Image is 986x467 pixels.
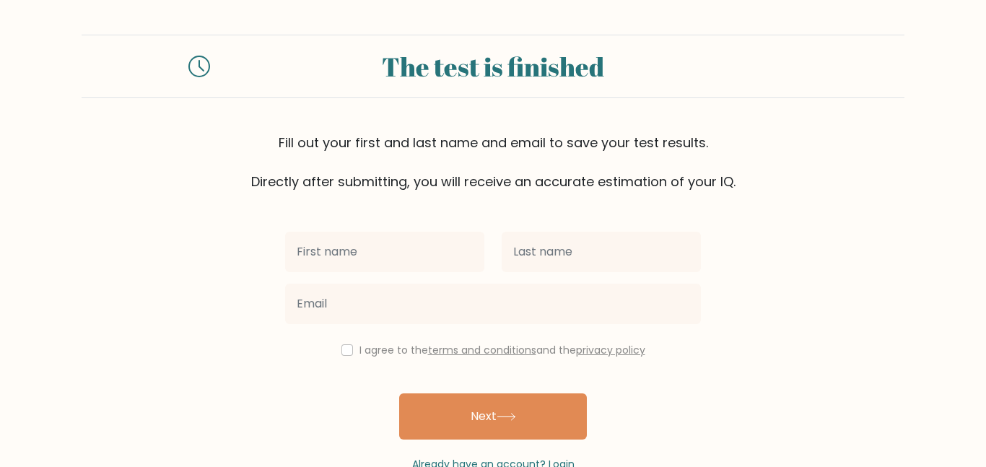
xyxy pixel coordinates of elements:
a: privacy policy [576,343,645,357]
a: terms and conditions [428,343,536,357]
input: Email [285,284,701,324]
div: Fill out your first and last name and email to save your test results. Directly after submitting,... [82,133,904,191]
label: I agree to the and the [359,343,645,357]
input: First name [285,232,484,272]
input: Last name [502,232,701,272]
button: Next [399,393,587,440]
div: The test is finished [227,47,759,86]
